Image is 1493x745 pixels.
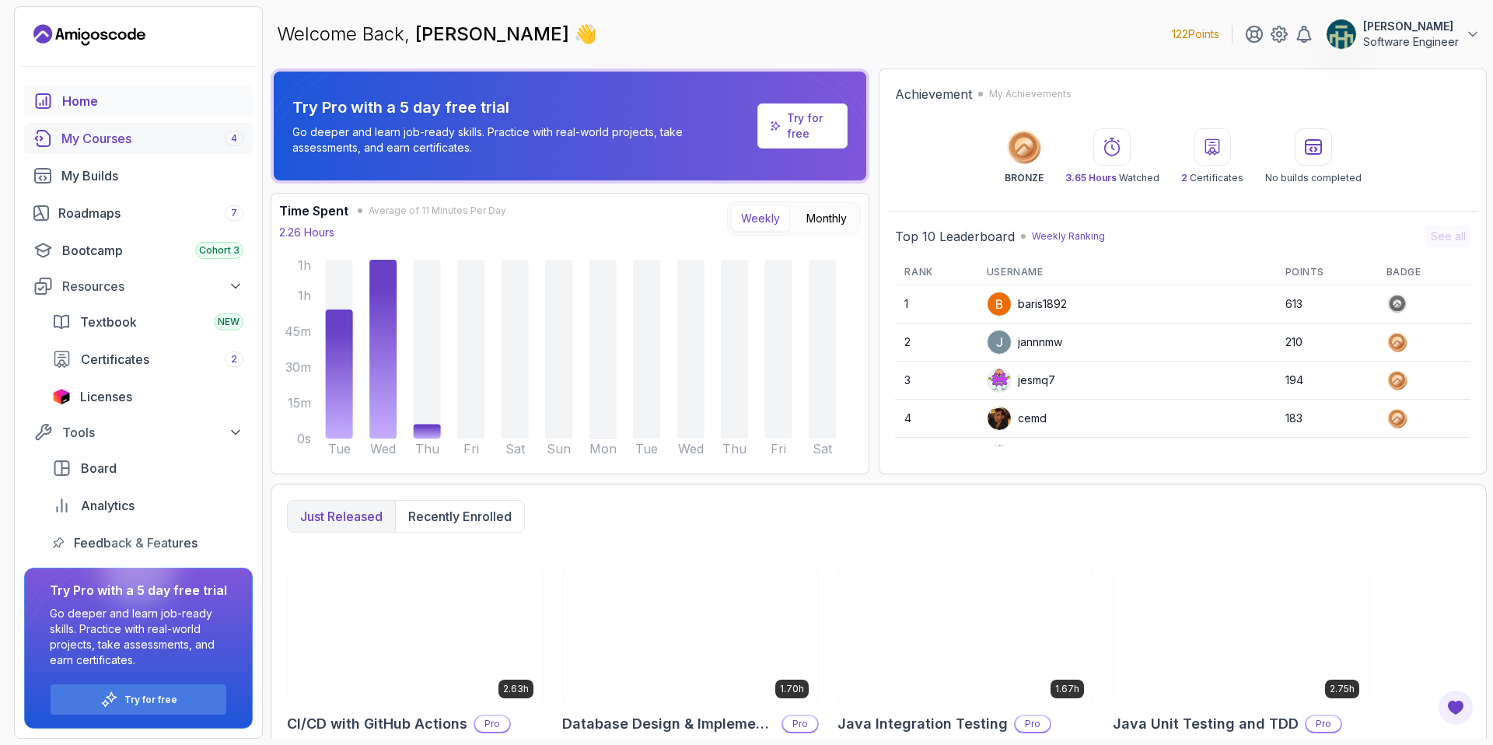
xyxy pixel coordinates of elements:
button: Try for free [50,684,227,715]
h2: Java Unit Testing and TDD [1113,713,1299,735]
span: 2 [231,353,237,366]
td: 613 [1276,285,1377,324]
p: Weekly Ranking [1032,230,1105,243]
div: Bootcamp [62,241,243,260]
a: home [24,86,253,117]
img: user profile image [988,292,1011,316]
p: BRONZE [1005,172,1044,184]
button: Tools [24,418,253,446]
tspan: Thu [722,441,746,456]
span: 2 [1181,172,1187,184]
tspan: 30m [285,359,311,375]
div: ACompleteNoobSmoke [987,444,1139,469]
img: jetbrains icon [52,389,71,404]
p: Pro [1306,716,1341,732]
p: 2.63h [503,683,529,695]
button: user profile image[PERSON_NAME]Software Engineer [1326,19,1481,50]
p: Just released [300,507,383,526]
div: cemd [987,406,1047,431]
th: Points [1276,260,1377,285]
img: user profile image [988,331,1011,354]
th: Rank [895,260,977,285]
button: Recently enrolled [395,501,524,532]
span: Cohort 3 [199,244,240,257]
img: Java Unit Testing and TDD card [1114,565,1369,708]
div: Resources [62,277,243,296]
a: certificates [43,344,253,375]
div: Home [62,92,243,110]
p: Watched [1065,172,1159,184]
tspan: Wed [678,441,704,456]
img: default monster avatar [988,445,1011,468]
p: Pro [1016,716,1050,732]
button: Resources [24,272,253,300]
th: Username [977,260,1276,285]
div: Roadmaps [58,204,243,222]
tspan: Wed [370,441,396,456]
tspan: Thu [415,441,439,456]
tspan: Fri [463,441,479,456]
button: See all [1426,226,1470,247]
td: 183 [1276,400,1377,438]
span: Analytics [81,496,135,515]
td: 3 [895,362,977,400]
tspan: Sat [505,441,526,456]
p: My Achievements [989,88,1072,100]
button: Monthly [796,205,857,232]
td: 5 [895,438,977,476]
p: Pro [783,716,817,732]
tspan: 45m [285,324,311,339]
img: user profile image [1327,19,1356,49]
div: My Builds [61,166,243,185]
a: analytics [43,490,253,521]
p: 2.75h [1330,683,1355,695]
p: Go deeper and learn job-ready skills. Practice with real-world projects, take assessments, and ea... [292,124,751,156]
a: Try for free [124,694,177,706]
p: Go deeper and learn job-ready skills. Practice with real-world projects, take assessments, and ea... [50,606,227,668]
h2: Top 10 Leaderboard [895,227,1015,246]
td: 2 [895,324,977,362]
p: 2.26 Hours [279,225,334,240]
tspan: Sat [813,441,833,456]
tspan: Fri [771,441,786,456]
td: 194 [1276,362,1377,400]
p: [PERSON_NAME] [1363,19,1459,34]
tspan: 15m [288,395,311,411]
span: Certificates [81,350,149,369]
td: 183 [1276,438,1377,476]
h2: CI/CD with GitHub Actions [287,713,467,735]
tspan: Mon [589,441,617,456]
p: No builds completed [1265,172,1362,184]
button: Open Feedback Button [1437,689,1474,726]
h2: Achievement [895,85,972,103]
span: 👋 [571,18,603,51]
span: NEW [218,316,240,328]
span: Textbook [80,313,137,331]
span: [PERSON_NAME] [415,23,574,45]
h2: Java Integration Testing [837,713,1008,735]
span: Licenses [80,387,132,406]
p: 1.70h [780,683,804,695]
tspan: 0s [297,431,311,446]
span: 7 [231,207,237,219]
td: 210 [1276,324,1377,362]
a: feedback [43,527,253,558]
a: licenses [43,381,253,412]
p: Pro [475,716,509,732]
a: textbook [43,306,253,338]
th: Badge [1377,260,1470,285]
span: Board [81,459,117,477]
h3: Time Spent [279,201,348,220]
a: bootcamp [24,235,253,266]
td: 1 [895,285,977,324]
tspan: Tue [635,441,658,456]
a: board [43,453,253,484]
a: courses [24,123,253,154]
button: Just released [288,501,395,532]
p: 1.67h [1055,683,1079,695]
a: Try for free [757,103,848,149]
p: Software Engineer [1363,34,1459,50]
a: Try for free [787,110,835,142]
tspan: 1h [298,288,311,303]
